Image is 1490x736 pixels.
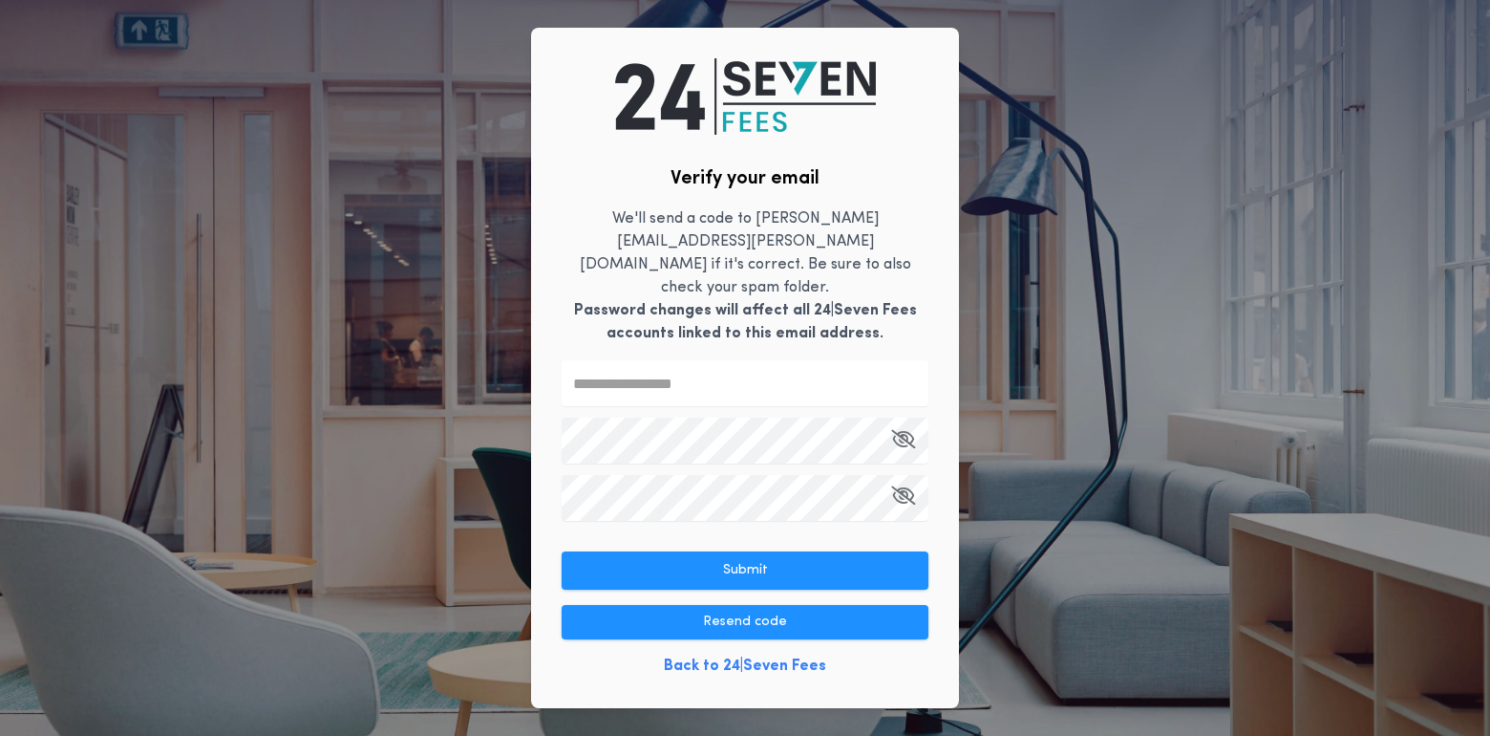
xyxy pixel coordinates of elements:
keeper-lock: Open Keeper Popup [894,429,917,452]
button: Resend code [562,605,928,639]
b: Password changes will affect all 24|Seven Fees accounts linked to this email address. [574,303,917,341]
img: logo [615,58,876,135]
button: Open Keeper Popup [891,475,915,521]
input: Open Keeper Popup [562,418,928,464]
button: Open Keeper Popup [891,418,915,464]
p: We'll send a code to [PERSON_NAME][EMAIL_ADDRESS][PERSON_NAME][DOMAIN_NAME] if it's correct. Be s... [562,207,928,345]
h2: Verify your email [670,165,819,192]
a: Back to 24|Seven Fees [664,655,826,678]
button: Submit [562,552,928,590]
input: Open Keeper Popup [562,475,928,521]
